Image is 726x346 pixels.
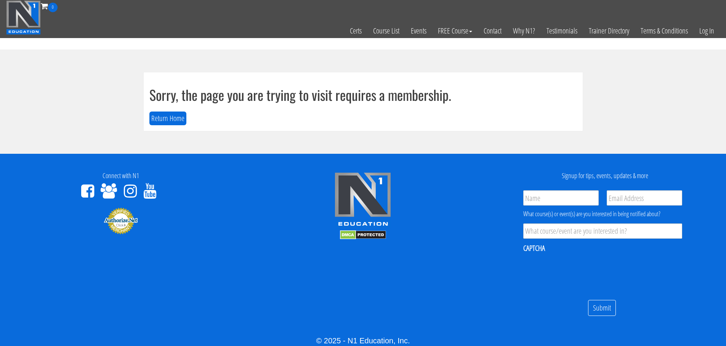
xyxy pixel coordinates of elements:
h4: Connect with N1 [6,172,236,180]
input: Submit [588,300,616,316]
button: Return Home [149,112,186,126]
a: Trainer Directory [583,12,635,49]
a: Certs [344,12,367,49]
iframe: reCAPTCHA [523,258,639,288]
a: 0 [41,1,58,11]
input: Email Address [607,190,682,206]
a: Events [405,12,432,49]
a: FREE Course [432,12,478,49]
label: CAPTCHA [523,243,545,253]
a: Testimonials [541,12,583,49]
a: Terms & Conditions [635,12,694,49]
div: What course(s) or event(s) are you interested in being notified about? [523,209,682,218]
span: 0 [48,3,58,12]
a: Contact [478,12,507,49]
a: Log In [694,12,720,49]
input: Name [523,190,599,206]
img: DMCA.com Protection Status [340,230,386,239]
a: Why N1? [507,12,541,49]
h1: Sorry, the page you are trying to visit requires a membership. [149,87,577,102]
input: What course/event are you interested in? [523,223,682,239]
a: Course List [367,12,405,49]
h4: Signup for tips, events, updates & more [490,172,720,180]
img: n1-edu-logo [334,172,391,228]
img: Authorize.Net Merchant - Click to Verify [104,207,138,234]
img: n1-education [6,0,41,35]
